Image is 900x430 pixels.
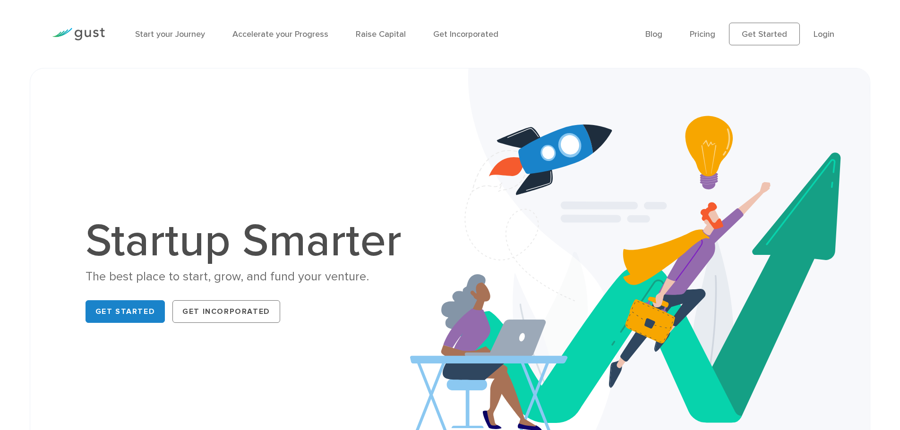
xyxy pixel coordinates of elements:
[729,23,800,45] a: Get Started
[433,29,498,39] a: Get Incorporated
[135,29,205,39] a: Start your Journey
[690,29,715,39] a: Pricing
[52,28,105,41] img: Gust Logo
[86,300,165,323] a: Get Started
[232,29,328,39] a: Accelerate your Progress
[86,269,411,285] div: The best place to start, grow, and fund your venture.
[356,29,406,39] a: Raise Capital
[172,300,280,323] a: Get Incorporated
[645,29,662,39] a: Blog
[814,29,834,39] a: Login
[86,219,411,264] h1: Startup Smarter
